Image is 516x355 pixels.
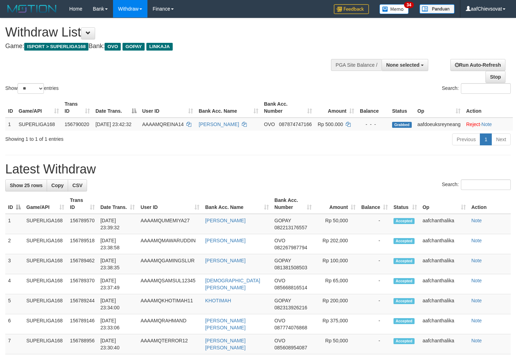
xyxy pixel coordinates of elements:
span: Copy 082213176557 to clipboard [274,225,307,230]
td: AAAAMQRAHMAND [138,314,202,334]
div: Showing 1 to 1 of 1 entries [5,133,210,143]
img: Button%20Memo.svg [379,4,409,14]
th: Bank Acc. Number: activate to sort column ascending [261,98,315,118]
h1: Withdraw List [5,25,337,39]
span: Rp 500.000 [318,121,343,127]
td: [DATE] 23:39:32 [98,214,138,234]
td: SUPERLIGA168 [24,214,67,234]
a: Note [471,278,482,283]
a: Copy [47,179,68,191]
td: - [358,294,391,314]
span: OVO [274,318,285,323]
label: Search: [442,83,511,94]
span: Copy 082313926216 to clipboard [274,305,307,310]
th: ID [5,98,16,118]
span: GOPAY [123,43,145,51]
img: MOTION_logo.png [5,4,59,14]
td: 1 [5,214,24,234]
th: Date Trans.: activate to sort column ascending [98,194,138,214]
span: Copy [51,183,64,188]
a: Previous [452,133,480,145]
th: Balance: activate to sort column ascending [358,194,391,214]
h4: Game: Bank: [5,43,337,50]
th: Op: activate to sort column ascending [415,98,463,118]
td: 6 [5,314,24,334]
td: Rp 202,000 [315,234,358,254]
td: Rp 200,000 [315,294,358,314]
td: 1 [5,118,16,131]
th: ID: activate to sort column descending [5,194,24,214]
a: Note [471,218,482,223]
span: OVO [105,43,121,51]
td: Rp 50,000 [315,334,358,354]
span: Copy 081381508503 to clipboard [274,265,307,270]
input: Search: [461,179,511,190]
a: Reject [466,121,480,127]
td: [DATE] 23:34:00 [98,294,138,314]
span: Accepted [393,238,415,244]
span: LINKAJA [146,43,173,51]
span: Copy 085668816514 to clipboard [274,285,307,290]
th: Action [463,98,513,118]
td: aafchanthalika [420,214,469,234]
a: Stop [485,71,505,83]
th: Game/API: activate to sort column ascending [24,194,67,214]
th: Status [389,98,415,118]
span: Accepted [393,318,415,324]
a: [PERSON_NAME] [205,218,245,223]
div: - - - [360,121,386,128]
td: AAAAMQGAMINGSLUR [138,254,202,274]
th: Date Trans.: activate to sort column descending [93,98,139,118]
button: None selected [382,59,428,71]
a: KHOTIMAH [205,298,231,303]
th: Amount: activate to sort column ascending [315,194,358,214]
a: Note [471,338,482,343]
td: 2 [5,234,24,254]
span: GOPAY [274,218,291,223]
td: SUPERLIGA168 [24,274,67,294]
div: PGA Site Balance / [331,59,382,71]
span: AAAAMQREINA14 [142,121,184,127]
th: User ID: activate to sort column ascending [139,98,196,118]
th: Op: activate to sort column ascending [420,194,469,214]
td: 156789518 [67,234,98,254]
td: [DATE] 23:33:06 [98,314,138,334]
td: 156789370 [67,274,98,294]
a: Note [471,298,482,303]
td: 3 [5,254,24,274]
span: Show 25 rows [10,183,42,188]
td: AAAAMQKHOTIMAH11 [138,294,202,314]
th: Status: activate to sort column ascending [391,194,420,214]
td: Rp 50,000 [315,214,358,234]
td: aafchanthalika [420,314,469,334]
td: AAAAMQMAWARUDDIN [138,234,202,254]
th: Trans ID: activate to sort column ascending [62,98,93,118]
span: Accepted [393,298,415,304]
span: GOPAY [274,298,291,303]
span: 34 [404,2,414,8]
td: [DATE] 23:38:58 [98,234,138,254]
td: SUPERLIGA168 [24,314,67,334]
span: OVO [274,278,285,283]
label: Show entries [5,83,59,94]
td: 156789570 [67,214,98,234]
th: Trans ID: activate to sort column ascending [67,194,98,214]
td: Rp 375,000 [315,314,358,334]
a: CSV [68,179,87,191]
td: aafchanthalika [420,234,469,254]
th: Amount: activate to sort column ascending [315,98,357,118]
td: 5 [5,294,24,314]
a: [PERSON_NAME] [PERSON_NAME] [205,318,245,330]
th: Bank Acc. Name: activate to sort column ascending [202,194,271,214]
a: 1 [480,133,492,145]
img: panduan.png [419,4,455,14]
label: Search: [442,179,511,190]
span: Accepted [393,258,415,264]
td: - [358,334,391,354]
td: SUPERLIGA168 [24,234,67,254]
td: Rp 100,000 [315,254,358,274]
td: SUPERLIGA168 [16,118,62,131]
span: Accepted [393,278,415,284]
td: [DATE] 23:30:40 [98,334,138,354]
td: aafdoeuksreyneang [415,118,463,131]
